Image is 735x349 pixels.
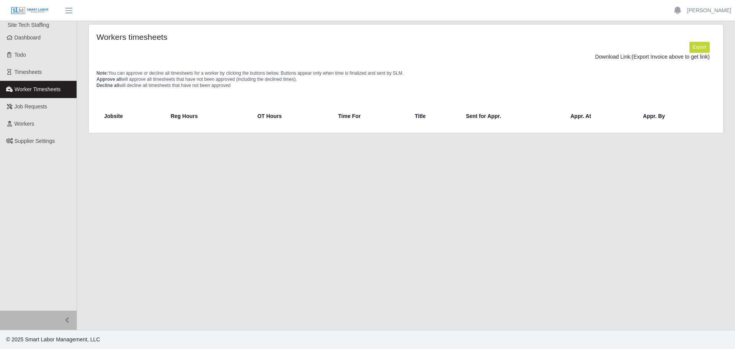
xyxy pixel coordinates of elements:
div: Download Link: [102,53,710,61]
span: (Export Invoice above to get link) [632,54,710,60]
span: Supplier Settings [15,138,55,144]
span: Decline all [96,83,119,88]
span: Workers [15,121,34,127]
th: Sent for Appr. [460,107,564,125]
th: Reg Hours [165,107,252,125]
a: [PERSON_NAME] [687,7,731,15]
th: OT Hours [251,107,332,125]
th: Title [409,107,460,125]
th: Appr. At [564,107,637,125]
span: Approve all [96,77,121,82]
th: Jobsite [100,107,165,125]
span: Site Tech Staffing [8,22,49,28]
th: Appr. By [637,107,712,125]
span: © 2025 Smart Labor Management, LLC [6,336,100,342]
span: Worker Timesheets [15,86,60,92]
span: Todo [15,52,26,58]
span: Dashboard [15,34,41,41]
button: Export [689,42,710,52]
span: Job Requests [15,103,47,110]
th: Time For [332,107,408,125]
h4: Workers timesheets [96,32,348,42]
span: Note: [96,70,108,76]
p: You can approve or decline all timesheets for a worker by clicking the buttons below. Buttons app... [96,70,715,88]
img: SLM Logo [11,7,49,15]
span: Timesheets [15,69,42,75]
